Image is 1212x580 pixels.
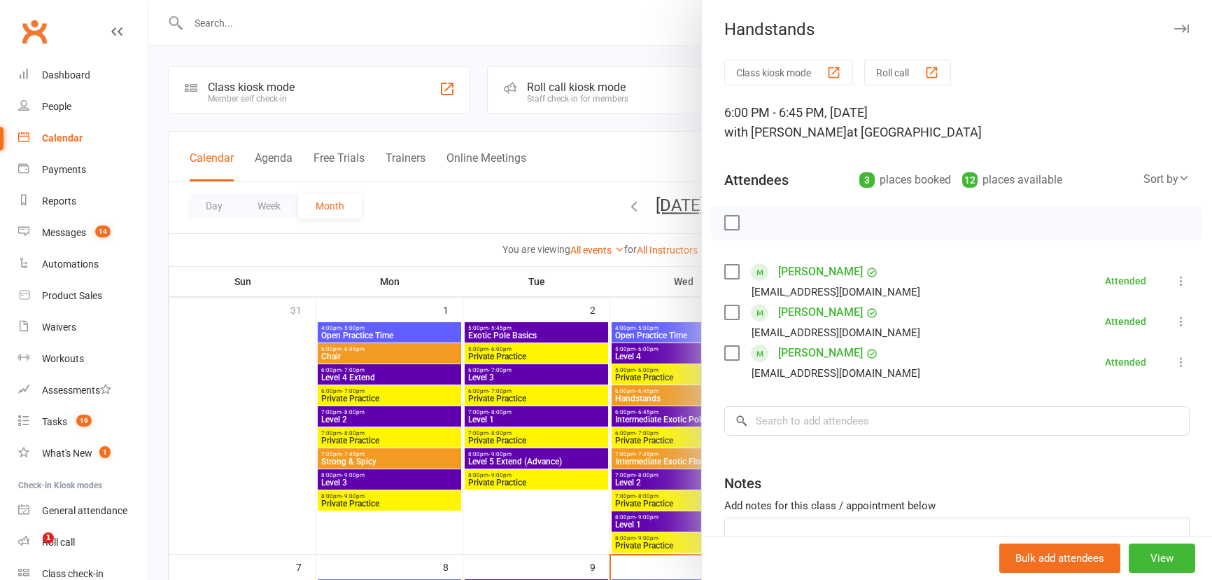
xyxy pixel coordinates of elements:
span: at [GEOGRAPHIC_DATA] [847,125,982,139]
div: Add notes for this class / appointment below [724,497,1190,514]
a: Roll call [18,527,148,558]
button: Class kiosk mode [724,60,853,85]
div: places booked [859,170,951,190]
span: 14 [95,226,111,237]
div: [EMAIL_ADDRESS][DOMAIN_NAME] [752,324,920,342]
button: View [1129,544,1195,573]
span: 1 [43,532,54,544]
div: [EMAIL_ADDRESS][DOMAIN_NAME] [752,283,920,301]
a: What's New1 [18,438,148,469]
div: Workouts [42,353,84,364]
button: Roll call [864,60,951,85]
a: People [18,91,148,123]
div: Assessments [42,385,111,396]
div: 3 [859,172,875,188]
a: Automations [18,249,148,280]
a: Workouts [18,343,148,375]
iframe: Intercom live chat [14,532,48,566]
div: Attended [1105,357,1146,367]
div: Handstands [702,20,1212,39]
input: Search to add attendees [724,406,1190,436]
div: 12 [962,172,978,188]
div: Notes [724,474,761,493]
div: 6:00 PM - 6:45 PM, [DATE] [724,103,1190,142]
div: General attendance [42,505,127,516]
a: Clubworx [17,14,52,49]
a: Messages 14 [18,217,148,249]
div: Messages [42,227,86,238]
a: Reports [18,186,148,217]
div: People [42,101,71,112]
div: places available [962,170,1062,190]
div: Calendar [42,132,83,144]
div: [EMAIL_ADDRESS][DOMAIN_NAME] [752,364,920,382]
span: 1 [99,446,111,458]
div: Waivers [42,322,76,333]
a: General attendance kiosk mode [18,495,148,527]
div: Sort by [1143,170,1190,188]
span: with [PERSON_NAME] [724,125,847,139]
div: Attendees [724,170,789,190]
div: What's New [42,448,92,459]
span: 19 [76,415,92,427]
a: [PERSON_NAME] [778,342,863,364]
div: Automations [42,258,99,270]
button: Bulk add attendees [999,544,1120,573]
div: Reports [42,195,76,207]
div: Attended [1105,276,1146,286]
a: Calendar [18,123,148,154]
div: Payments [42,164,86,175]
a: [PERSON_NAME] [778,301,863,324]
div: Dashboard [42,69,90,81]
div: Class check-in [42,568,104,579]
a: Assessments [18,375,148,406]
a: Tasks 19 [18,406,148,438]
div: Attended [1105,317,1146,326]
a: Waivers [18,312,148,343]
div: Roll call [42,537,75,548]
div: Tasks [42,416,67,427]
div: Product Sales [42,290,102,301]
a: Payments [18,154,148,186]
a: [PERSON_NAME] [778,261,863,283]
a: Product Sales [18,280,148,312]
a: Dashboard [18,60,148,91]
